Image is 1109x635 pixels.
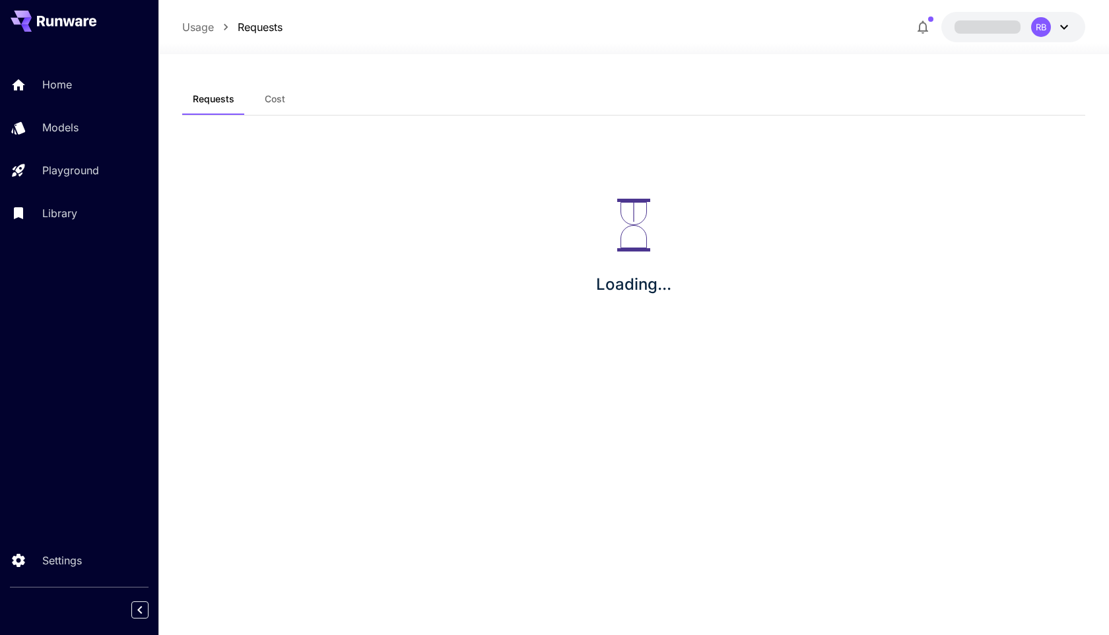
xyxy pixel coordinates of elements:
span: Cost [265,93,285,105]
p: Playground [42,162,99,178]
span: Requests [193,93,234,105]
button: RB [941,12,1085,42]
a: Usage [182,19,214,35]
p: Loading... [596,273,671,296]
div: RB [1031,17,1051,37]
p: Library [42,205,77,221]
p: Settings [42,552,82,568]
button: Collapse sidebar [131,601,149,618]
a: Requests [238,19,283,35]
nav: breadcrumb [182,19,283,35]
p: Home [42,77,72,92]
div: Collapse sidebar [141,598,158,622]
p: Models [42,119,79,135]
